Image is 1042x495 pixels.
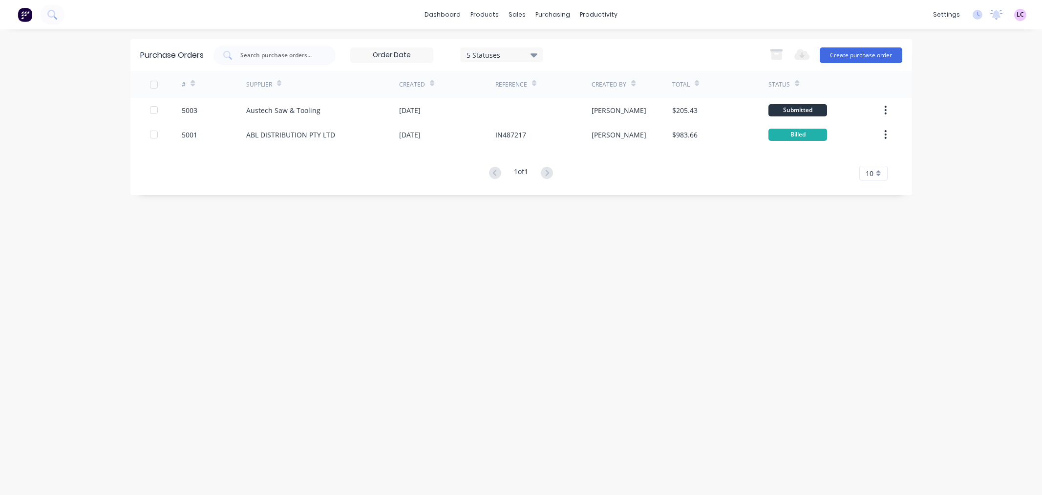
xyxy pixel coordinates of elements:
a: dashboard [420,7,466,22]
span: LC [1017,10,1024,19]
div: Supplier [246,80,272,89]
div: Purchase Orders [140,49,204,61]
div: Created By [592,80,626,89]
div: $205.43 [672,105,698,115]
div: IN487217 [495,130,526,140]
div: Reference [495,80,527,89]
div: [DATE] [399,130,421,140]
div: products [466,7,504,22]
div: 5 Statuses [467,49,536,60]
button: Create purchase order [820,47,902,63]
div: Submitted [768,104,827,116]
div: 5001 [182,130,197,140]
div: ABL DISTRIBUTION PTY LTD [246,130,335,140]
input: Order Date [351,48,433,63]
div: [DATE] [399,105,421,115]
div: [PERSON_NAME] [592,130,646,140]
div: Billed [768,129,827,141]
div: purchasing [531,7,575,22]
div: Austech Saw & Tooling [246,105,320,115]
div: Status [768,80,790,89]
div: Created [399,80,425,89]
input: Search purchase orders... [239,50,320,60]
img: Factory [18,7,32,22]
div: 5003 [182,105,197,115]
div: [PERSON_NAME] [592,105,646,115]
div: settings [928,7,965,22]
div: Total [672,80,690,89]
div: productivity [575,7,622,22]
span: 10 [866,168,873,179]
div: # [182,80,186,89]
div: $983.66 [672,130,698,140]
div: sales [504,7,531,22]
div: 1 of 1 [514,166,528,180]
